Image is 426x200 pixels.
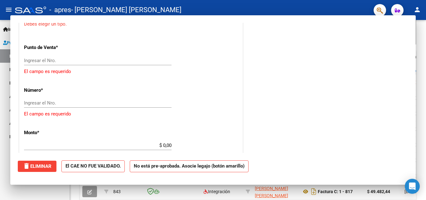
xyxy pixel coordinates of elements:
[130,160,249,173] strong: No está pre-aprobada. Asocie legajo (botón amarillo)
[113,189,121,194] span: 843
[18,161,56,172] button: Eliminar
[24,87,88,94] p: Número
[5,6,12,13] mat-icon: menu
[24,68,238,75] p: El campo es requerido
[24,110,238,118] p: El campo es requerido
[3,39,60,46] span: Prestadores / Proveedores
[404,189,417,194] span: [DATE]
[71,3,182,17] span: - [PERSON_NAME] [PERSON_NAME]
[204,189,230,194] span: Integración
[61,160,125,173] strong: El CAE NO FUE VALIDADO.
[255,186,288,198] span: [PERSON_NAME] [PERSON_NAME]
[3,26,19,33] span: Inicio
[24,21,238,28] p: Debes elegir un tipo.
[318,189,353,194] strong: Factura C: 1 - 817
[414,6,421,13] mat-icon: person
[310,187,318,197] i: Descargar documento
[49,3,71,17] span: - apres
[405,179,420,194] div: Open Intercom Messenger
[24,129,88,136] p: Monto
[367,189,390,194] strong: $ 49.482,44
[23,163,51,169] span: Eliminar
[255,185,297,198] div: 27371790298
[24,44,88,51] p: Punto de Venta
[23,162,30,170] mat-icon: delete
